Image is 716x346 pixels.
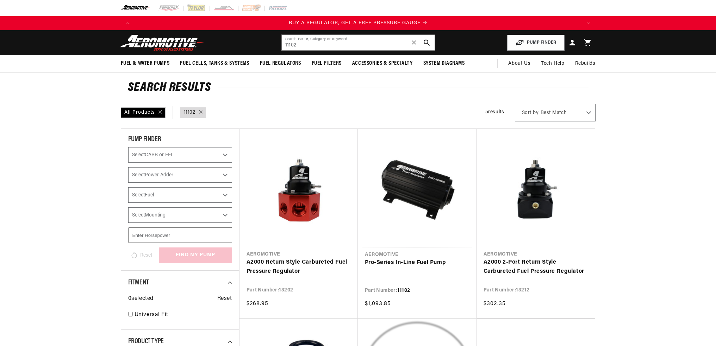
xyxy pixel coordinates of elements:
[484,258,588,276] a: A2000 2-Port Return Style Carbureted Fuel Pressure Regulator
[247,258,351,276] a: A2000 Return Style Carbureted Fuel Pressure Regulator
[536,55,569,72] summary: Tech Help
[352,60,413,67] span: Accessories & Specialty
[128,167,232,183] select: Power Adder
[118,34,206,51] img: Aeromotive
[128,82,589,94] h2: Search Results
[312,60,342,67] span: Fuel Filters
[485,109,504,115] span: 5 results
[411,37,417,48] span: ✕
[135,19,581,27] div: 1 of 4
[135,19,581,27] a: BUY A REGULATOR, GET A FREE PRESSURE GAUGE
[128,147,232,163] select: CARB or EFI
[503,55,536,72] a: About Us
[175,55,254,72] summary: Fuel Cells, Tanks & Systems
[282,35,435,50] input: Search by Part Number, Category or Keyword
[289,20,421,26] span: BUY A REGULATOR, GET A FREE PRESSURE GAUGE
[306,55,347,72] summary: Fuel Filters
[180,60,249,67] span: Fuel Cells, Tanks & Systems
[184,109,195,117] a: 11102
[128,187,232,203] select: Fuel
[419,35,435,50] button: search button
[570,55,601,72] summary: Rebuilds
[135,19,581,27] div: Announcement
[128,227,232,243] input: Enter Horsepower
[347,55,418,72] summary: Accessories & Specialty
[260,60,301,67] span: Fuel Regulators
[541,60,564,68] span: Tech Help
[255,55,306,72] summary: Fuel Regulators
[515,104,596,121] select: Sort by
[418,55,470,72] summary: System Diagrams
[128,338,164,345] span: Product Type
[575,60,596,68] span: Rebuilds
[128,207,232,223] select: Mounting
[135,310,232,320] a: Universal Fit
[128,279,149,286] span: Fitment
[581,16,596,30] button: Translation missing: en.sections.announcements.next_announcement
[121,16,135,30] button: Translation missing: en.sections.announcements.previous_announcement
[128,136,161,143] span: PUMP FINDER
[507,35,565,51] button: PUMP FINDER
[116,55,175,72] summary: Fuel & Water Pumps
[423,60,465,67] span: System Diagrams
[128,294,154,303] span: 0 selected
[121,107,166,118] div: All Products
[217,294,232,303] span: Reset
[365,258,469,268] a: Pro-Series In-Line Fuel Pump
[121,60,170,67] span: Fuel & Water Pumps
[508,61,530,66] span: About Us
[103,16,613,30] slideshow-component: Translation missing: en.sections.announcements.announcement_bar
[522,109,539,117] span: Sort by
